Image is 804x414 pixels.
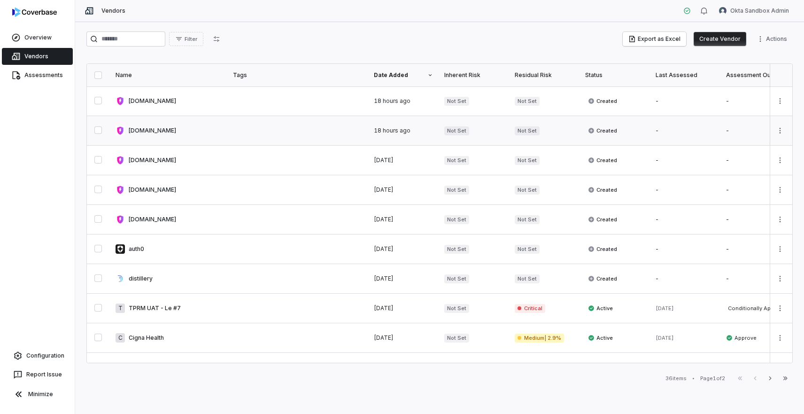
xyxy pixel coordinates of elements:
[4,347,71,364] a: Configuration
[773,183,788,197] button: More actions
[26,352,64,359] span: Configuration
[233,71,363,79] div: Tags
[656,305,674,312] span: [DATE]
[588,156,617,164] span: Created
[2,67,73,84] a: Assessments
[754,32,793,46] button: More actions
[444,274,469,283] span: Not Set
[650,175,720,205] td: -
[12,8,57,17] img: logo-D7KZi-bG.svg
[588,186,617,194] span: Created
[726,71,785,79] div: Assessment Outcome
[2,48,73,65] a: Vendors
[374,186,394,193] span: [DATE]
[374,97,410,104] span: 18 hours ago
[588,334,613,342] span: Active
[650,205,720,234] td: -
[730,7,789,15] span: Okta Sandbox Admin
[773,242,788,256] button: More actions
[374,71,433,79] div: Date Added
[515,186,540,195] span: Not Set
[374,156,394,164] span: [DATE]
[444,245,469,254] span: Not Set
[773,272,788,286] button: More actions
[444,215,469,224] span: Not Set
[720,264,791,294] td: -
[515,215,540,224] span: Not Set
[515,304,545,313] span: Critical
[116,71,222,79] div: Name
[720,146,791,175] td: -
[773,301,788,315] button: More actions
[720,116,791,146] td: -
[515,274,540,283] span: Not Set
[773,360,788,375] button: More actions
[515,71,574,79] div: Residual Risk
[588,245,617,253] span: Created
[650,264,720,294] td: -
[656,71,715,79] div: Last Assessed
[374,275,394,282] span: [DATE]
[169,32,203,46] button: Filter
[692,375,695,382] div: •
[515,156,540,165] span: Not Set
[515,97,540,106] span: Not Set
[720,234,791,264] td: -
[773,153,788,167] button: More actions
[700,375,725,382] div: Page 1 of 2
[374,216,394,223] span: [DATE]
[585,71,644,79] div: Status
[656,335,674,341] span: [DATE]
[374,245,394,252] span: [DATE]
[444,186,469,195] span: Not Set
[515,245,540,254] span: Not Set
[694,32,746,46] button: Create Vendor
[444,156,469,165] span: Not Set
[720,86,791,116] td: -
[650,116,720,146] td: -
[185,36,197,43] span: Filter
[773,212,788,227] button: More actions
[26,371,62,378] span: Report Issue
[650,234,720,264] td: -
[773,331,788,345] button: More actions
[588,127,617,134] span: Created
[773,124,788,138] button: More actions
[650,86,720,116] td: -
[374,305,394,312] span: [DATE]
[773,94,788,108] button: More actions
[374,127,410,134] span: 18 hours ago
[444,304,469,313] span: Not Set
[713,4,795,18] button: Okta Sandbox Admin avatarOkta Sandbox Admin
[588,97,617,105] span: Created
[665,375,687,382] div: 36 items
[24,53,48,60] span: Vendors
[588,305,613,312] span: Active
[101,7,125,15] span: Vendors
[24,34,52,41] span: Overview
[24,71,63,79] span: Assessments
[374,334,394,341] span: [DATE]
[720,175,791,205] td: -
[719,7,727,15] img: Okta Sandbox Admin avatar
[588,216,617,223] span: Created
[588,275,617,282] span: Created
[4,366,71,383] button: Report Issue
[515,126,540,135] span: Not Set
[4,385,71,404] button: Minimize
[444,334,469,343] span: Not Set
[515,334,564,343] span: Medium | 2.9%
[623,32,686,46] button: Export as Excel
[2,29,73,46] a: Overview
[720,205,791,234] td: -
[444,97,469,106] span: Not Set
[28,391,53,398] span: Minimize
[650,146,720,175] td: -
[444,126,469,135] span: Not Set
[444,71,503,79] div: Inherent Risk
